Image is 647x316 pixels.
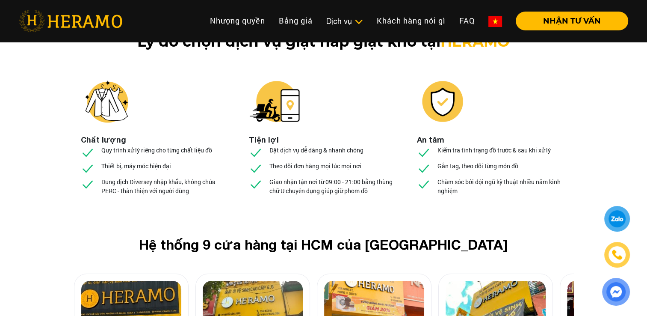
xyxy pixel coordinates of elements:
[417,76,468,127] img: heramo-giat-hap-giat-kho-an-tam
[509,17,628,25] a: NHẬN TƯ VẤN
[81,177,95,191] img: checked.svg
[85,33,562,51] h1: Lý do chọn dịch vụ giặt hấp giặt khô tại
[101,146,212,155] p: Quy trình xử lý riêng cho từng chất liệu đồ
[326,15,363,27] div: Dịch vụ
[437,161,518,170] p: Gắn tag, theo dõi từng món đồ
[203,12,272,30] a: Nhượng quyền
[249,177,263,191] img: checked.svg
[417,161,431,175] img: checked.svg
[101,161,171,170] p: Thiết bị, máy móc hiện đại
[88,236,560,253] h2: Hệ thống 9 cửa hàng tại HCM của [GEOGRAPHIC_DATA]
[354,18,363,26] img: subToggleIcon
[452,12,482,30] a: FAQ
[81,161,95,175] img: checked.svg
[417,134,444,146] li: An tâm
[249,134,279,146] li: Tiện lợi
[101,177,230,195] p: Dung dịch Diversey nhập khẩu, không chứa PERC - thân thiện với người dùng
[81,146,95,159] img: checked.svg
[417,177,431,191] img: checked.svg
[81,76,132,127] img: heramo-giat-hap-giat-kho-chat-luong
[417,146,431,159] img: checked.svg
[249,146,263,159] img: checked.svg
[269,146,363,155] p: Đặt dịch vụ dễ dàng & nhanh chóng
[516,12,628,30] button: NHẬN TƯ VẤN
[612,249,623,260] img: phone-icon
[269,161,361,170] p: Theo dõi đơn hàng mọi lúc mọi nơi
[606,243,629,266] a: phone-icon
[437,177,567,195] p: Chăm sóc bởi đội ngũ kỹ thuật nhiều năm kinh nghiệm
[269,177,399,195] p: Giao nhận tận nơi từ 09:00 - 21:00 bằng thùng chữ U chuyên dụng giúp giữ phom đồ
[437,146,551,155] p: Kiểm tra tình trạng đồ trước & sau khi xử lý
[488,16,502,27] img: vn-flag.png
[249,161,263,175] img: checked.svg
[81,134,126,146] li: Chất lượng
[249,76,300,127] img: heramo-giat-hap-giat-kho-tien-loi
[272,12,319,30] a: Bảng giá
[370,12,452,30] a: Khách hàng nói gì
[19,10,122,32] img: heramo-logo.png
